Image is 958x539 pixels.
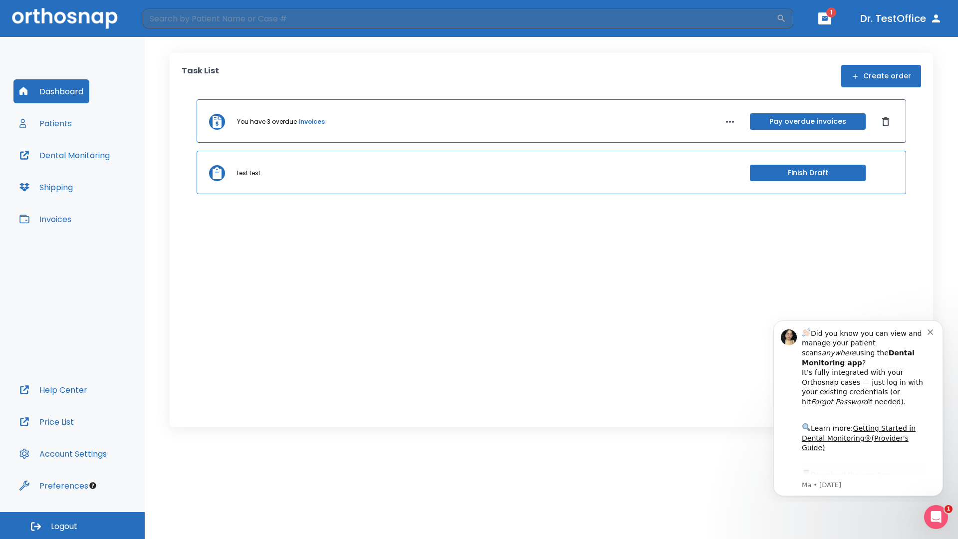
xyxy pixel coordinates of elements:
[88,481,97,490] div: Tooltip anchor
[878,114,894,130] button: Dismiss
[13,474,94,498] button: Preferences
[299,117,325,126] a: invoices
[51,521,77,532] span: Logout
[856,9,946,27] button: Dr. TestOffice
[13,410,80,434] button: Price List
[43,159,132,177] a: App Store
[13,111,78,135] button: Patients
[750,113,866,130] button: Pay overdue invoices
[13,378,93,402] button: Help Center
[143,8,776,28] input: Search by Patient Name or Case #
[169,15,177,23] button: Dismiss notification
[237,117,297,126] p: You have 3 overdue
[12,8,118,28] img: Orthosnap
[13,207,77,231] button: Invoices
[13,442,113,466] button: Account Settings
[13,175,79,199] button: Shipping
[43,157,169,208] div: Download the app: | ​ Let us know if you need help getting started!
[841,65,921,87] button: Create order
[13,79,89,103] button: Dashboard
[13,143,116,167] button: Dental Monitoring
[826,7,836,17] span: 1
[758,311,958,502] iframe: Intercom notifications message
[924,505,948,529] iframe: Intercom live chat
[182,65,219,87] p: Task List
[237,169,260,178] p: test test
[945,505,953,513] span: 1
[750,165,866,181] button: Finish Draft
[43,169,169,178] p: Message from Ma, sent 4w ago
